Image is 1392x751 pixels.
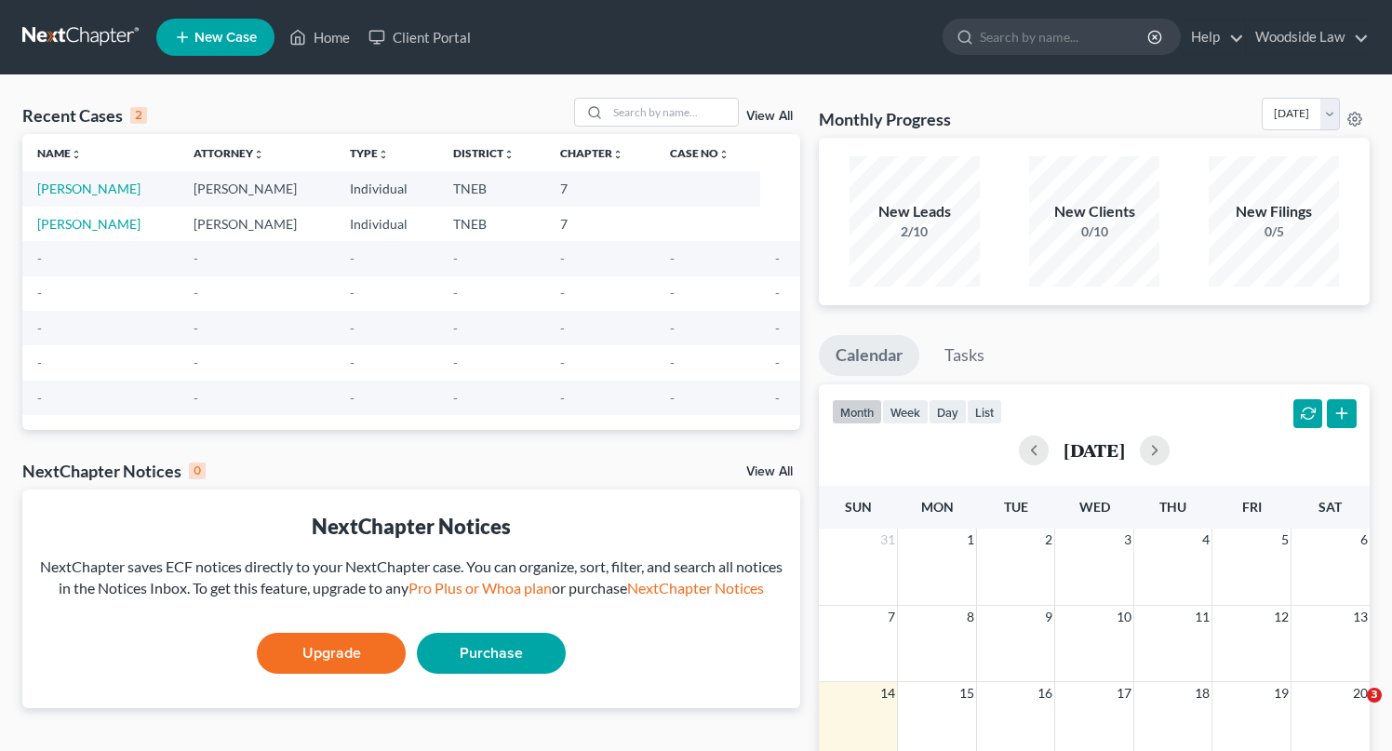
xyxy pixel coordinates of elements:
span: 31 [878,529,897,551]
td: TNEB [438,171,545,206]
span: - [37,320,42,336]
div: 2/10 [850,222,980,241]
span: - [453,285,458,301]
td: 7 [545,207,655,241]
span: 17 [1115,682,1133,704]
a: View All [746,110,793,123]
i: unfold_more [71,149,82,160]
iframe: Intercom live chat [1329,688,1373,732]
i: unfold_more [378,149,389,160]
span: 4 [1200,529,1211,551]
span: - [775,390,780,406]
td: Individual [335,171,438,206]
span: 5 [1279,529,1291,551]
input: Search by name... [608,99,738,126]
span: 18 [1193,682,1211,704]
span: 6 [1359,529,1370,551]
a: [PERSON_NAME] [37,181,141,196]
td: Individual [335,207,438,241]
span: 19 [1272,682,1291,704]
div: Recent Cases [22,104,147,127]
span: 7 [886,606,897,628]
span: - [670,250,675,266]
span: - [670,285,675,301]
span: - [560,250,565,266]
a: Purchase [417,633,566,674]
span: - [37,390,42,406]
div: NextChapter Notices [22,460,206,482]
span: - [560,320,565,336]
span: - [194,355,198,370]
span: - [350,390,355,406]
span: Sun [845,499,872,515]
h3: Monthly Progress [819,108,951,130]
button: list [967,399,1002,424]
i: unfold_more [253,149,264,160]
span: New Case [194,31,257,45]
h2: [DATE] [1064,440,1125,460]
span: 3 [1367,688,1382,703]
span: Mon [921,499,954,515]
div: NextChapter Notices [37,512,785,541]
div: New Filings [1209,201,1339,222]
span: - [194,250,198,266]
button: day [929,399,967,424]
div: 0/5 [1209,222,1339,241]
td: [PERSON_NAME] [179,171,335,206]
span: 1 [965,529,976,551]
span: Sat [1318,499,1342,515]
span: - [453,320,458,336]
span: Thu [1159,499,1186,515]
span: - [560,285,565,301]
a: Help [1182,20,1244,54]
span: - [560,390,565,406]
a: Home [280,20,359,54]
span: - [350,355,355,370]
a: Case Nounfold_more [670,146,729,160]
span: - [775,320,780,336]
div: 0 [189,463,206,479]
span: Fri [1242,499,1262,515]
i: unfold_more [718,149,729,160]
span: 20 [1351,682,1370,704]
span: 11 [1193,606,1211,628]
a: Districtunfold_more [453,146,515,160]
span: - [775,285,780,301]
span: - [194,285,198,301]
span: 9 [1043,606,1054,628]
span: - [37,250,42,266]
span: - [350,285,355,301]
div: New Leads [850,201,980,222]
span: 10 [1115,606,1133,628]
span: - [453,250,458,266]
td: [PERSON_NAME] [179,207,335,241]
a: Nameunfold_more [37,146,82,160]
i: unfold_more [612,149,623,160]
span: 14 [878,682,897,704]
div: 2 [130,107,147,124]
span: - [453,355,458,370]
div: New Clients [1029,201,1159,222]
span: - [775,355,780,370]
a: Client Portal [359,20,480,54]
span: - [37,355,42,370]
a: Typeunfold_more [350,146,389,160]
span: - [775,250,780,266]
input: Search by name... [980,20,1150,54]
a: Tasks [928,335,1001,376]
a: Pro Plus or Whoa plan [408,579,552,597]
span: - [560,355,565,370]
a: Attorneyunfold_more [194,146,264,160]
i: unfold_more [503,149,515,160]
a: Woodside Law [1246,20,1369,54]
span: - [350,250,355,266]
span: - [194,320,198,336]
a: [PERSON_NAME] [37,216,141,232]
a: Upgrade [257,633,406,674]
span: - [37,285,42,301]
td: TNEB [438,207,545,241]
span: - [194,390,198,406]
button: week [882,399,929,424]
span: - [670,390,675,406]
a: NextChapter Notices [627,579,764,597]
